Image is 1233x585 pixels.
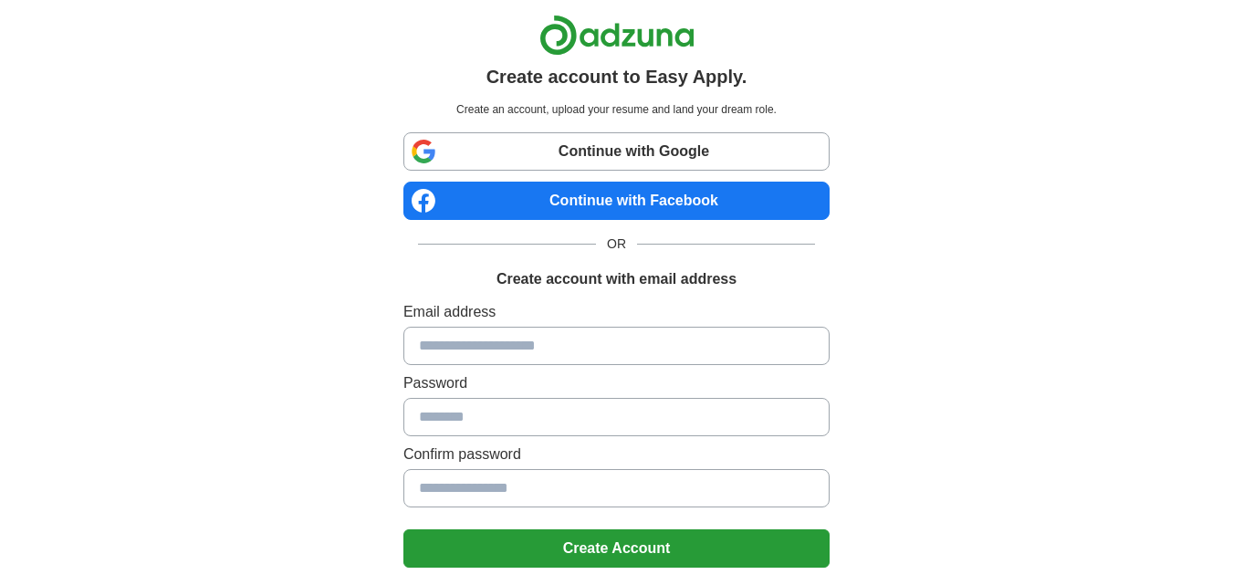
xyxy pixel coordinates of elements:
[403,301,830,323] label: Email address
[403,132,830,171] a: Continue with Google
[403,529,830,568] button: Create Account
[403,372,830,394] label: Password
[596,235,637,254] span: OR
[403,182,830,220] a: Continue with Facebook
[486,63,747,90] h1: Create account to Easy Apply.
[407,101,826,118] p: Create an account, upload your resume and land your dream role.
[496,268,737,290] h1: Create account with email address
[403,444,830,465] label: Confirm password
[539,15,695,56] img: Adzuna logo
